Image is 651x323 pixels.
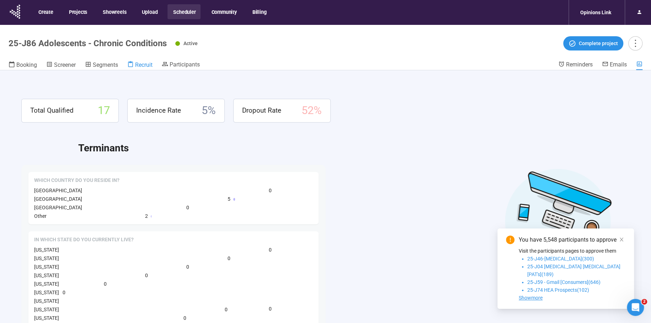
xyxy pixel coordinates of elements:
span: 2 [145,212,148,220]
span: [GEOGRAPHIC_DATA] [34,205,82,210]
button: Showreels [97,4,131,19]
h1: 25-J86 Adolescents - Chronic Conditions [9,38,167,48]
span: 0 [183,314,186,322]
span: Total Qualified [30,105,74,116]
span: 25-J74 HEA Prospects(102) [527,287,589,293]
span: Segments [93,61,118,68]
span: Booking [16,61,37,68]
span: [US_STATE] [34,290,59,295]
span: 52 % [302,102,322,119]
span: 0 [269,246,272,254]
span: 0 [225,306,228,313]
a: Booking [9,61,37,70]
span: Participants [170,61,200,68]
span: Screener [54,61,76,68]
span: 0 [63,289,65,296]
span: [GEOGRAPHIC_DATA] [34,188,82,193]
button: Create [33,4,58,19]
span: In which state do you currently live? [34,236,134,243]
span: Dropout Rate [242,105,281,116]
span: Active [183,41,198,46]
span: 0 [269,305,272,313]
p: Visit the participants pages to approve them [519,247,625,255]
span: [US_STATE] [34,264,59,270]
span: 5 [228,195,230,203]
span: [US_STATE] [34,315,59,321]
span: [US_STATE] [34,298,59,304]
button: Complete project [563,36,623,50]
button: Scheduler [167,4,201,19]
span: [US_STATE] [34,281,59,287]
span: 25-J59 - Gmail [Consumers](646) [527,279,601,285]
span: Other [34,213,47,219]
span: 0 [269,187,272,194]
span: close [619,237,624,242]
span: 0 [104,280,107,288]
span: [US_STATE] [34,273,59,278]
span: [US_STATE] [34,247,59,253]
a: Reminders [558,61,593,69]
span: 0 [228,254,230,262]
a: Emails [602,61,627,69]
span: 0 [186,263,189,271]
span: Emails [610,61,627,68]
span: Which country do you reside in? [34,177,119,184]
span: 0 [145,271,148,279]
button: Community [206,4,241,19]
a: Participants [162,61,200,69]
button: Projects [63,4,92,19]
a: Screener [46,61,76,70]
h2: Terminants [78,140,630,156]
span: Complete project [579,39,618,47]
button: Upload [136,4,162,19]
span: 17 [98,102,110,119]
iframe: Intercom live chat [627,299,644,316]
span: [GEOGRAPHIC_DATA] [34,196,82,202]
a: Segments [85,61,118,70]
span: 25-J46-[MEDICAL_DATA](300) [527,256,594,262]
span: [US_STATE] [34,255,59,261]
span: [US_STATE] [34,307,59,312]
span: more [630,38,640,48]
span: 0 [186,204,189,211]
span: Showmore [519,295,543,301]
button: Billing [247,4,272,19]
button: more [628,36,642,50]
span: 2 [641,299,647,305]
span: exclamation-circle [506,236,514,244]
div: Opinions Link [576,6,615,19]
div: You have 5,548 participants to approve [519,236,625,244]
span: 5 % [202,102,216,119]
a: Recruit [127,61,153,70]
img: Desktop work notes [505,168,612,275]
span: Recruit [135,61,153,68]
span: Reminders [566,61,593,68]
span: Incidence Rate [136,105,181,116]
span: 25-J04 [MEDICAL_DATA] [MEDICAL_DATA] [PAT's](189) [527,264,620,277]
